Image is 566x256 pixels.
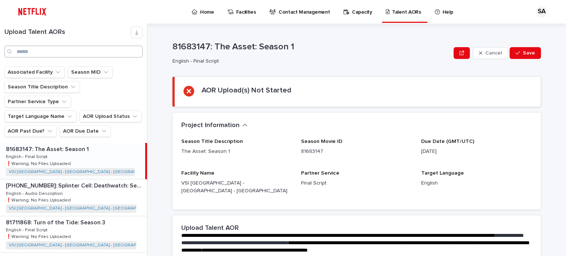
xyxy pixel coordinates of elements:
[172,42,451,52] p: 81683147: The Asset: Season 1
[172,58,448,64] p: English - Final Script
[202,86,291,95] h2: AOR Upload(s) Not Started
[60,125,111,137] button: AOR Due Date
[301,139,342,144] span: Season Movie ID
[421,179,532,187] p: English
[4,28,131,36] h1: Upload Talent AORs
[181,224,239,232] h2: Upload Talent AOR
[9,169,158,175] a: VSI [GEOGRAPHIC_DATA] - [GEOGRAPHIC_DATA] - [GEOGRAPHIC_DATA]
[421,171,464,176] span: Target Language
[68,66,113,78] button: Season MID
[6,233,72,239] p: ❗️Warning: No Files Uploaded
[80,111,142,122] button: AOR Upload Status
[510,47,541,59] button: Save
[6,226,49,233] p: English - Final Script
[4,111,77,122] button: Target Language Name
[4,81,80,93] button: Season Title Description
[6,144,90,153] p: 81683147: The Asset: Season 1
[4,66,65,78] button: Associated Facility
[9,206,158,211] a: VSI [GEOGRAPHIC_DATA] - [GEOGRAPHIC_DATA] - [GEOGRAPHIC_DATA]
[9,243,158,248] a: VSI [GEOGRAPHIC_DATA] - [GEOGRAPHIC_DATA] - [GEOGRAPHIC_DATA]
[523,50,535,56] span: Save
[6,160,72,166] p: ❗️Warning: No Files Uploaded
[4,125,57,137] button: AOR Past Due?
[181,171,214,176] span: Facility Name
[4,46,143,57] input: Search
[301,148,412,155] p: 81683147
[6,153,49,159] p: English - Final Script
[181,122,240,130] h2: Project Information
[6,190,64,196] p: English - Audio Description
[301,171,339,176] span: Partner Service
[6,218,107,226] p: 81711868: Turn of the Tide: Season 3
[421,139,474,144] span: Due Date (GMT/UTC)
[181,148,292,155] p: The Asset: Season 1
[421,148,532,155] p: [DATE]
[6,181,146,189] p: [PHONE_NUMBER]: Splinter Cell: Deathwatch: Season 1
[181,179,292,195] p: VSI [GEOGRAPHIC_DATA] - [GEOGRAPHIC_DATA] - [GEOGRAPHIC_DATA]
[473,47,508,59] button: Cancel
[15,4,50,19] img: ifQbXi3ZQGMSEF7WDB7W
[6,196,72,203] p: ❗️Warning: No Files Uploaded
[181,122,248,130] button: Project Information
[4,96,71,108] button: Partner Service Type
[485,50,502,56] span: Cancel
[181,139,243,144] span: Season Title Description
[301,179,412,187] p: Final Script
[536,6,548,18] div: SA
